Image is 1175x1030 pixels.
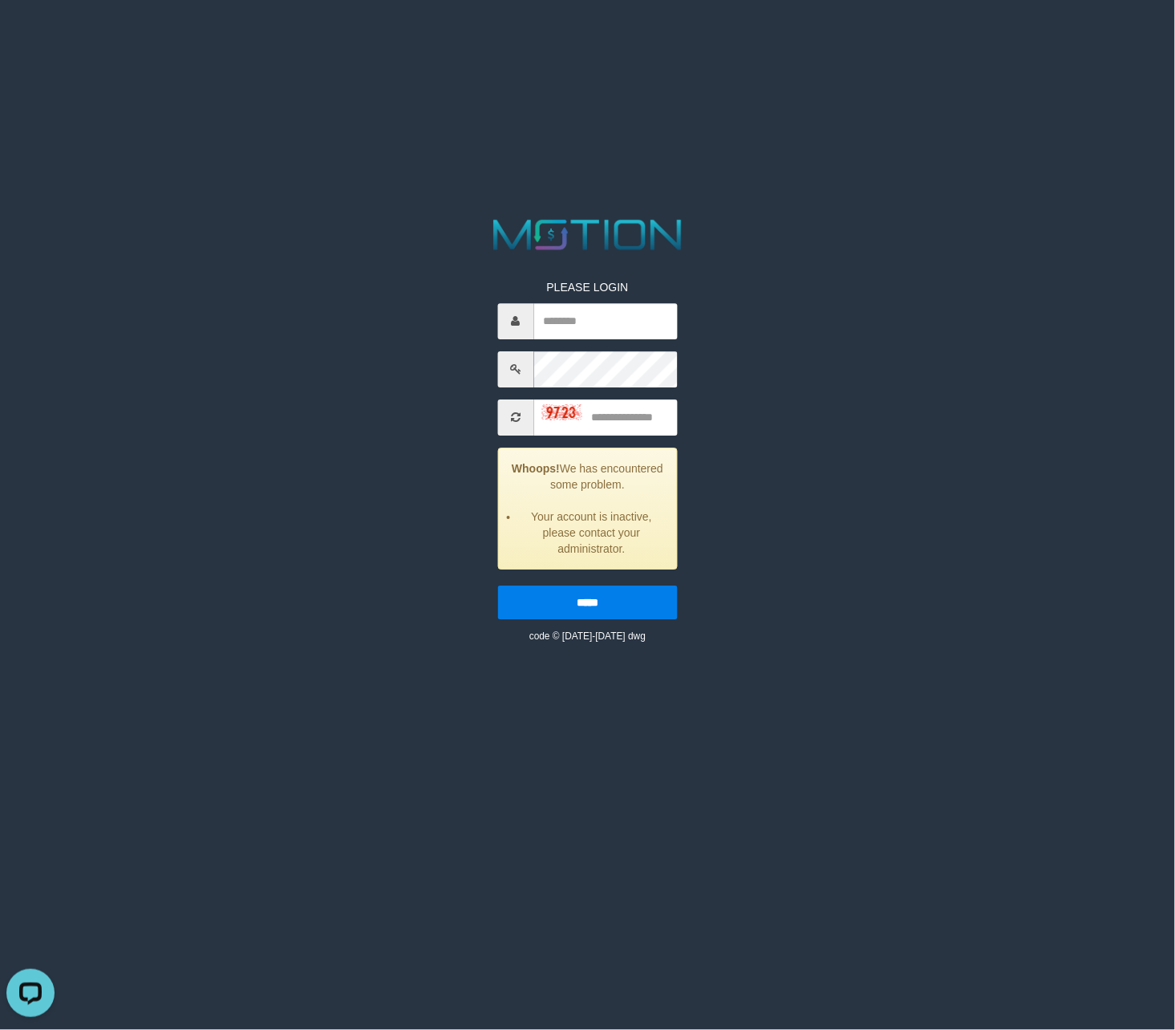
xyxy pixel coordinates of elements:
div: We has encountered some problem. [497,448,677,570]
small: code © [DATE]-[DATE] dwg [529,631,646,642]
strong: Whoops! [512,462,560,475]
button: Open LiveChat chat widget [6,6,55,55]
li: Your account is inactive, please contact your administrator. [518,509,664,557]
img: captcha [541,404,581,420]
img: MOTION_logo.png [484,214,690,255]
p: PLEASE LOGIN [497,279,677,295]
